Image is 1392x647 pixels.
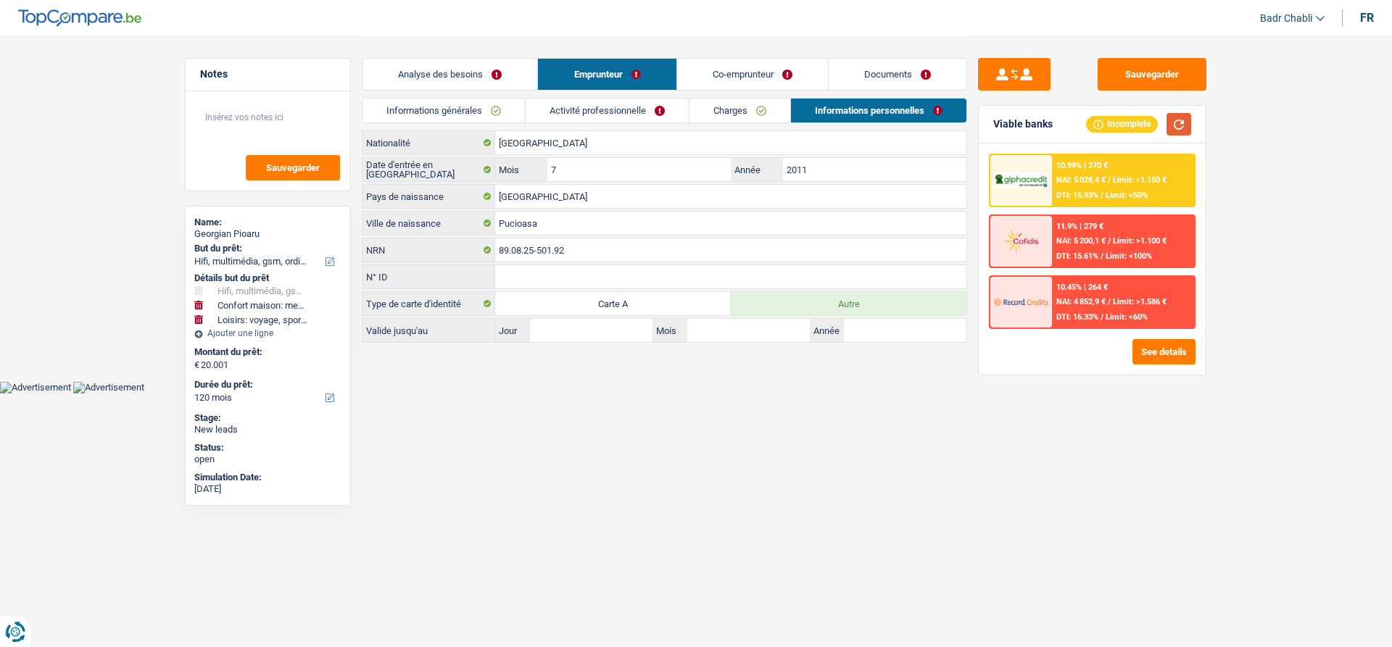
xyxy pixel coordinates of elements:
a: Informations personnelles [791,99,966,122]
input: Belgique [495,185,966,208]
span: Sauvegarder [266,163,320,172]
div: open [194,454,341,465]
input: B-1234567-89 [495,265,966,288]
img: Advertisement [73,382,144,393]
span: Limit: >1.150 € [1113,175,1167,185]
label: Année [810,319,845,342]
button: See details [1132,339,1196,364]
label: N° ID [362,265,495,288]
label: Autre [731,292,966,315]
a: Emprunteur [538,59,676,90]
span: / [1101,191,1103,200]
label: Mois [652,319,687,342]
div: Simulation Date: [194,472,341,483]
img: AlphaCredit [994,172,1048,189]
button: Sauvegarder [1098,58,1206,91]
label: Montant du prêt: [194,346,339,358]
label: Jour [495,319,530,342]
div: Viable banks [993,118,1053,130]
input: AAAA [783,158,966,181]
label: Pays de naissance [362,185,495,208]
div: Détails but du prêt [194,272,341,284]
a: Informations générales [362,99,525,122]
span: NAI: 5 200,1 € [1056,236,1106,246]
div: Name: [194,217,341,228]
label: NRN [362,238,495,262]
button: Sauvegarder [246,155,340,180]
div: Stage: [194,412,341,424]
img: Record Credits [994,288,1048,315]
label: Carte A [495,292,731,315]
label: Type de carte d'identité [362,292,495,315]
img: TopCompare Logo [18,9,141,27]
h5: Notes [200,68,336,80]
input: MM [547,158,731,181]
img: Cofidis [994,228,1048,254]
div: Status: [194,442,341,454]
label: Nationalité [362,131,495,154]
div: Ajouter une ligne [194,328,341,338]
label: Mois [495,158,547,181]
div: 10.99% | 270 € [1056,161,1108,170]
span: / [1101,312,1103,322]
div: New leads [194,424,341,435]
span: Limit: <50% [1106,191,1148,200]
input: JJ [530,319,652,342]
span: / [1108,175,1111,185]
div: 11.9% | 279 € [1056,222,1103,231]
span: NAI: 4 852,9 € [1056,297,1106,306]
span: Badr Chabli [1260,12,1312,25]
a: Documents [829,59,966,90]
div: [DATE] [194,483,341,495]
a: Activité professionnelle [526,99,689,122]
span: Limit: <60% [1106,312,1148,322]
label: Valide jusqu'au [362,319,495,342]
a: Badr Chabli [1248,7,1325,30]
input: 12.12.12-123.12 [495,238,966,262]
span: NAI: 5 028,4 € [1056,175,1106,185]
span: / [1108,297,1111,306]
span: Limit: >1.100 € [1113,236,1167,246]
label: Année [731,158,782,181]
input: Belgique [495,131,966,154]
span: DTI: 15.61% [1056,251,1098,261]
span: € [194,359,199,371]
div: Georgian Pioaru [194,228,341,240]
div: 10.45% | 264 € [1056,283,1108,292]
span: Limit: <100% [1106,251,1152,261]
label: Date d'entrée en [GEOGRAPHIC_DATA] [362,158,495,181]
label: But du prêt: [194,243,339,254]
span: DTI: 16.33% [1056,312,1098,322]
span: DTI: 15.93% [1056,191,1098,200]
span: / [1108,236,1111,246]
input: MM [687,319,810,342]
div: Incomplete [1086,116,1158,132]
a: Charges [689,99,790,122]
label: Durée du prêt: [194,379,339,391]
a: Co-emprunteur [677,59,828,90]
span: / [1101,251,1103,261]
input: AAAA [844,319,966,342]
div: fr [1360,11,1374,25]
a: Analyse des besoins [362,59,537,90]
span: Limit: >1.586 € [1113,297,1167,306]
label: Ville de naissance [362,212,495,235]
